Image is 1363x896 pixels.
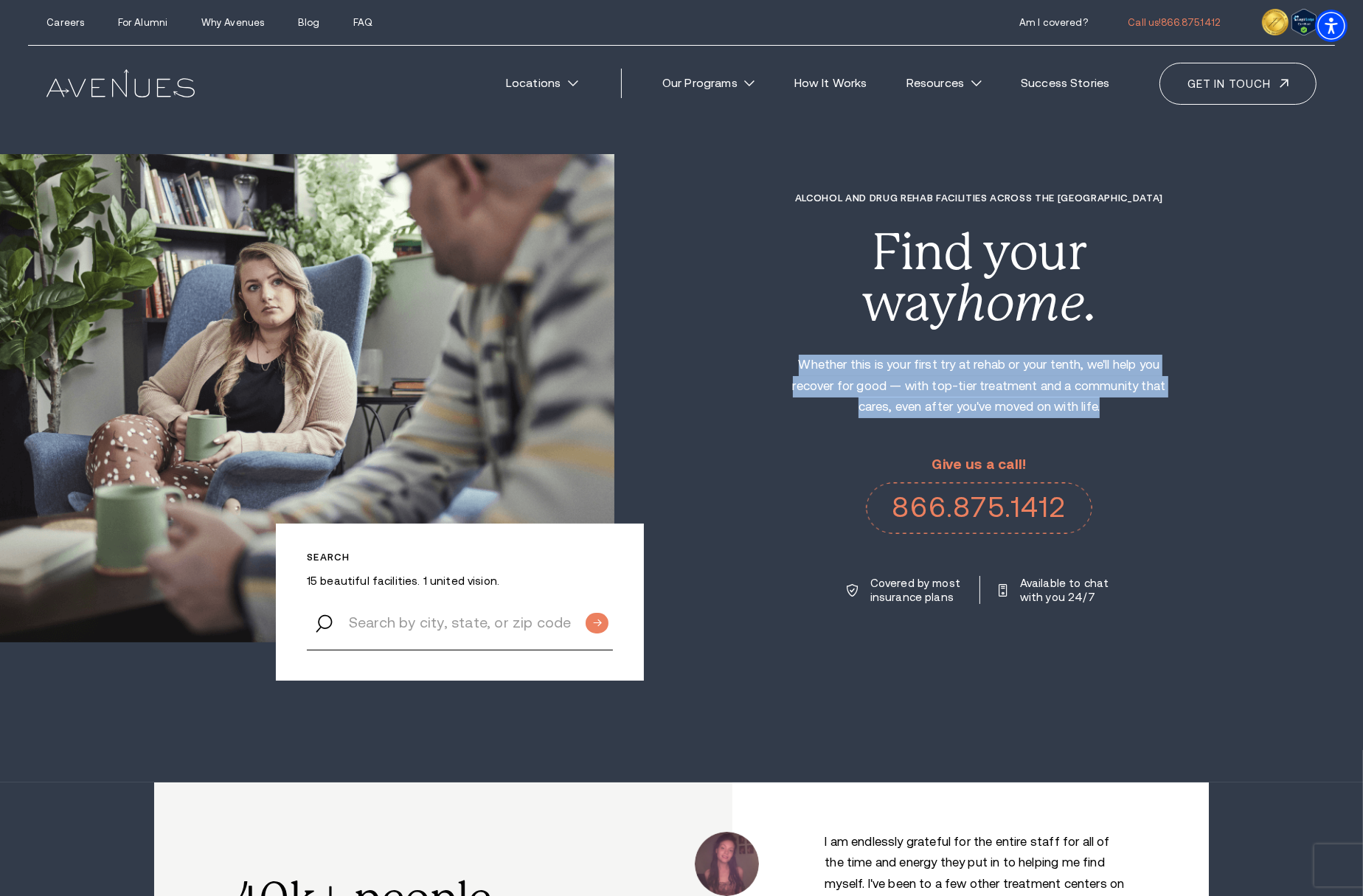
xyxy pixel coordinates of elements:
img: a person with long hair [695,832,759,896]
a: For Alumni [118,17,167,28]
h1: Alcohol and Drug Rehab Facilities across the [GEOGRAPHIC_DATA] [778,192,1180,204]
a: Available to chat with you 24/7 [999,576,1111,604]
div: Find your way [778,227,1180,328]
a: call 866.875.1412 [1128,17,1220,28]
p: 15 beautiful facilities. 1 united vision. [307,574,613,588]
a: Our Programs [648,67,770,100]
a: Get in touch [1159,63,1316,105]
p: Whether this is your first try at rehab or your tenth, we'll help you recover for good — with top... [778,355,1180,418]
a: call 866.875.1412 [866,482,1092,534]
a: Resources [891,67,996,100]
div: Accessibility Menu [1315,10,1348,42]
p: Give us a call! [866,457,1092,473]
a: Success Stories [1006,67,1125,100]
img: clock [1262,9,1289,35]
a: Verify Approval for www.avenuesrecovery.com - open in a new tab [1291,13,1316,27]
input: Submit button [586,613,608,634]
p: Search [307,552,613,563]
p: Covered by most insurance plans [870,576,962,604]
i: home. [956,274,1096,332]
input: Search by city, state, or zip code [307,594,613,650]
a: Covered by most insurance plans [847,576,961,604]
span: 866.875.1412 [1162,17,1221,28]
img: Verify Approval for www.avenuesrecovery.com [1291,9,1316,35]
a: Am I covered? [1019,17,1088,28]
a: FAQ [353,17,372,28]
a: Why Avenues [201,17,264,28]
p: Available to chat with you 24/7 [1020,576,1111,604]
a: Locations [490,67,593,100]
a: How It Works [779,67,882,100]
a: Blog [298,17,320,28]
a: Careers [46,17,84,28]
